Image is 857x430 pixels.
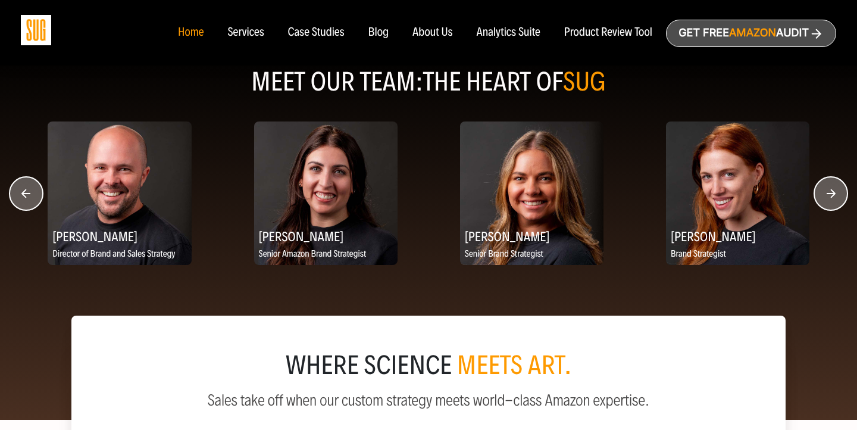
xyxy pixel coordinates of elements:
a: Blog [368,26,389,39]
img: Sug [21,15,51,45]
p: Sales take off when our custom strategy meets world-class Amazon expertise. [100,392,757,409]
a: Product Review Tool [564,26,652,39]
a: Analytics Suite [477,26,540,39]
a: Case Studies [288,26,345,39]
img: Brett Vetter, Director of Brand and Sales Strategy [48,121,191,265]
span: SUG [563,66,606,98]
h2: [PERSON_NAME] [48,225,191,248]
h2: [PERSON_NAME] [460,225,603,248]
a: Get freeAmazonAudit [666,20,836,47]
span: Amazon [729,27,776,39]
a: About Us [412,26,453,39]
h2: [PERSON_NAME] [254,225,398,248]
img: Katie Ritterbush, Senior Brand Strategist [460,121,603,265]
p: Director of Brand and Sales Strategy [48,247,191,262]
p: Senior Amazon Brand Strategist [254,247,398,262]
p: Senior Brand Strategist [460,247,603,262]
p: Brand Strategist [666,247,809,262]
img: Meridith Andrew, Senior Amazon Brand Strategist [254,121,398,265]
img: Emily Kozel, Brand Strategist [666,121,809,265]
span: meets art. [457,350,572,381]
a: Home [178,26,204,39]
h2: [PERSON_NAME] [666,225,809,248]
div: where science [100,354,757,378]
a: Services [227,26,264,39]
